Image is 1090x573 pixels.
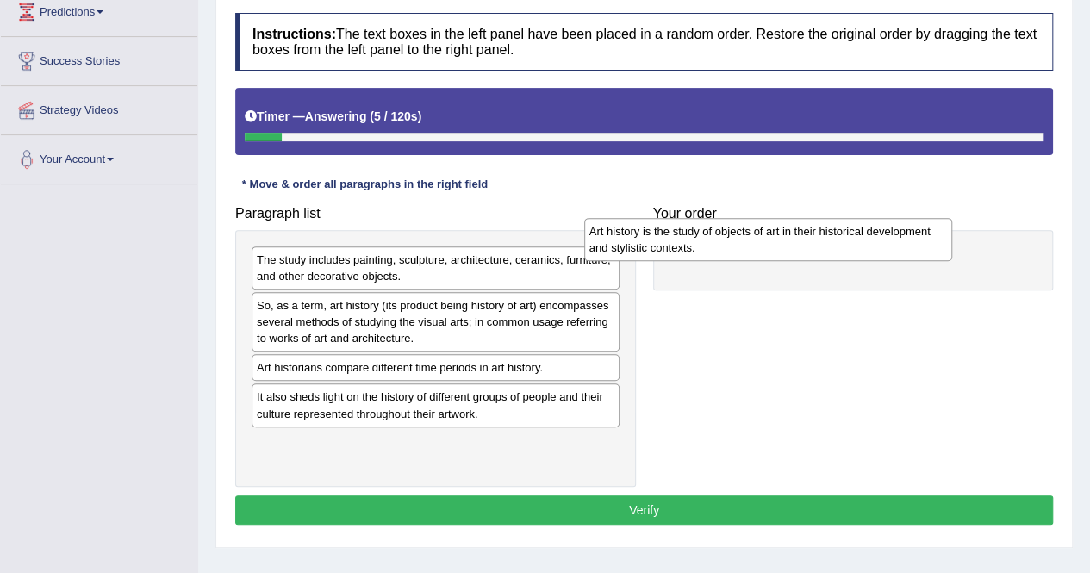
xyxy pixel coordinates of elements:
b: Answering [305,109,367,123]
div: Art history is the study of objects of art in their historical development and stylistic contexts. [584,218,952,261]
a: Your Account [1,135,197,178]
h4: The text boxes in the left panel have been placed in a random order. Restore the original order b... [235,13,1053,71]
a: Strategy Videos [1,86,197,129]
div: * Move & order all paragraphs in the right field [235,177,495,193]
div: So, as a term, art history (its product being history of art) encompasses several methods of stud... [252,292,620,352]
div: The study includes painting, sculpture, architecture, ceramics, furniture, and other decorative o... [252,246,620,290]
b: ( [370,109,374,123]
h5: Timer — [245,110,421,123]
div: Art historians compare different time periods in art history. [252,354,620,381]
b: ) [418,109,422,123]
button: Verify [235,495,1053,525]
div: It also sheds light on the history of different groups of people and their culture represented th... [252,383,620,427]
h4: Your order [653,206,1054,221]
a: Success Stories [1,37,197,80]
h4: Paragraph list [235,206,636,221]
b: 5 / 120s [374,109,418,123]
b: Instructions: [252,27,336,41]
